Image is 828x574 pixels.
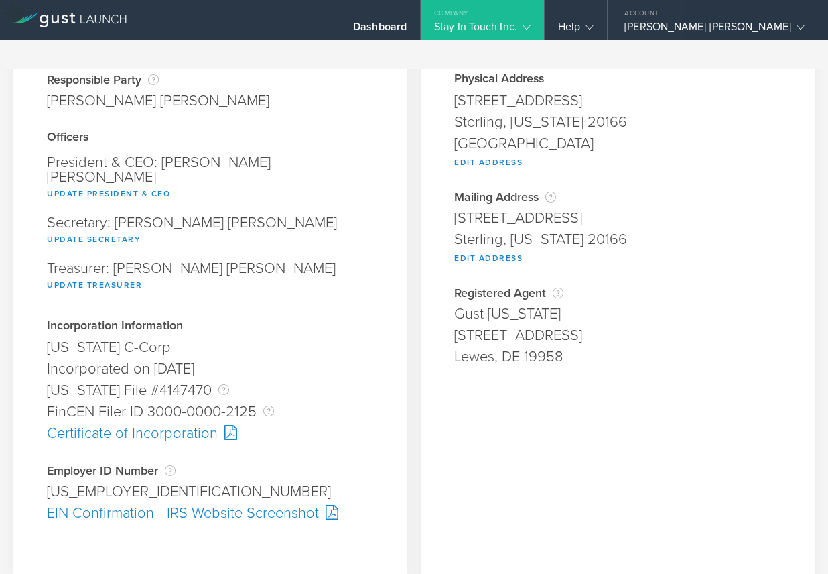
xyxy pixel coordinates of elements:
div: Stay In Touch Inc. [434,20,531,40]
div: Lewes, DE 19958 [454,346,781,367]
div: Sterling, [US_STATE] 20166 [454,111,781,133]
div: Secretary: [PERSON_NAME] [PERSON_NAME] [47,209,374,254]
div: [STREET_ADDRESS] [454,207,781,229]
div: Certificate of Incorporation [47,422,374,444]
div: Treasurer: [PERSON_NAME] [PERSON_NAME] [47,254,374,300]
div: Dashboard [353,20,407,40]
button: Edit Address [454,250,523,266]
div: [US_STATE] C-Corp [47,337,374,358]
div: Officers [47,131,374,145]
div: Gust [US_STATE] [454,303,781,325]
div: [US_EMPLOYER_IDENTIFICATION_NUMBER] [47,481,374,502]
div: EIN Confirmation - IRS Website Screenshot [47,502,374,524]
button: Update President & CEO [47,186,170,202]
div: [STREET_ADDRESS] [454,90,781,111]
button: Update Secretary [47,231,141,247]
div: Physical Address [454,73,781,87]
div: Help [558,20,594,40]
div: [STREET_ADDRESS] [454,325,781,346]
div: Sterling, [US_STATE] 20166 [454,229,781,250]
div: Employer ID Number [47,464,374,477]
div: Responsible Party [47,73,269,87]
div: [GEOGRAPHIC_DATA] [454,133,781,154]
div: President & CEO: [PERSON_NAME] [PERSON_NAME] [47,148,374,209]
div: FinCEN Filer ID 3000-0000-2125 [47,401,374,422]
button: Edit Address [454,154,523,170]
div: Registered Agent [454,286,781,300]
div: [US_STATE] File #4147470 [47,380,374,401]
div: Incorporation Information [47,320,374,333]
div: [PERSON_NAME] [PERSON_NAME] [47,90,269,111]
div: Incorporated on [DATE] [47,358,374,380]
button: Update Treasurer [47,277,142,293]
iframe: Chat Widget [761,510,828,574]
div: Mailing Address [454,190,781,204]
div: [PERSON_NAME] [PERSON_NAME] [624,20,805,40]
